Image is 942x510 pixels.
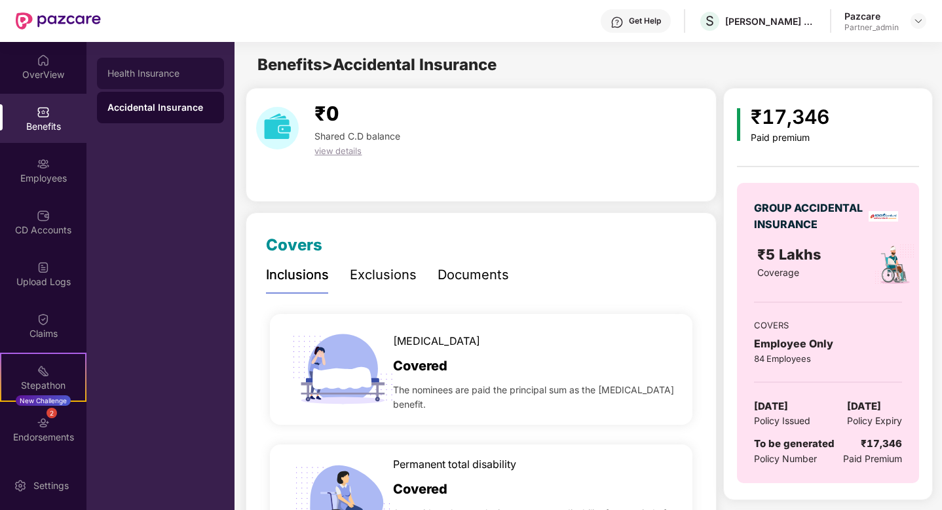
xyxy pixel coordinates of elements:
[706,13,714,29] span: S
[873,243,916,286] img: policyIcon
[257,55,497,74] span: Benefits > Accidental Insurance
[751,102,829,132] div: ₹17,346
[107,68,214,79] div: Health Insurance
[1,379,85,392] div: Stepathon
[393,383,675,412] span: The nominees are paid the principal sum as the [MEDICAL_DATA] benefit.
[350,265,417,285] div: Exclusions
[751,132,829,144] div: Paid premium
[107,101,214,114] div: Accidental Insurance
[754,437,835,450] span: To be generated
[37,416,50,429] img: svg+xml;base64,PHN2ZyBpZD0iRW5kb3JzZW1lbnRzIiB4bWxucz0iaHR0cDovL3d3dy53My5vcmcvMjAwMC9zdmciIHdpZH...
[629,16,661,26] div: Get Help
[754,453,817,464] span: Policy Number
[754,414,810,428] span: Policy Issued
[266,265,329,285] div: Inclusions
[869,211,898,222] img: insurerLogo
[438,265,509,285] div: Documents
[314,130,400,142] span: Shared C.D balance
[757,267,799,278] span: Coverage
[737,108,740,141] img: icon
[913,16,924,26] img: svg+xml;base64,PHN2ZyBpZD0iRHJvcGRvd24tMzJ4MzIiIHhtbG5zPSJodHRwOi8vd3d3LnczLm9yZy8yMDAwL3N2ZyIgd2...
[393,456,516,473] span: Permanent total disability
[725,15,817,28] div: [PERSON_NAME] HEARTCARE PVT LTD
[16,395,71,406] div: New Challenge
[256,107,299,149] img: download
[861,436,902,452] div: ₹17,346
[37,157,50,170] img: svg+xml;base64,PHN2ZyBpZD0iRW1wbG95ZWVzIiB4bWxucz0iaHR0cDovL3d3dy53My5vcmcvMjAwMC9zdmciIHdpZHRoPS...
[847,414,902,428] span: Policy Expiry
[37,209,50,222] img: svg+xml;base64,PHN2ZyBpZD0iQ0RfQWNjb3VudHMiIGRhdGEtbmFtZT0iQ0QgQWNjb3VudHMiIHhtbG5zPSJodHRwOi8vd3...
[843,452,902,466] span: Paid Premium
[844,22,899,33] div: Partner_admin
[754,336,902,352] div: Employee Only
[37,364,50,378] img: svg+xml;base64,PHN2ZyB4bWxucz0iaHR0cDovL3d3dy53My5vcmcvMjAwMC9zdmciIHdpZHRoPSIyMSIgaGVpZ2h0PSIyMC...
[47,408,57,418] div: 2
[37,106,50,119] img: svg+xml;base64,PHN2ZyBpZD0iQmVuZWZpdHMiIHhtbG5zPSJodHRwOi8vd3d3LnczLm9yZy8yMDAwL3N2ZyIgd2lkdGg9Ij...
[288,314,398,425] img: icon
[37,261,50,274] img: svg+xml;base64,PHN2ZyBpZD0iVXBsb2FkX0xvZ3MiIGRhdGEtbmFtZT0iVXBsb2FkIExvZ3MiIHhtbG5zPSJodHRwOi8vd3...
[754,200,865,233] div: GROUP ACCIDENTAL INSURANCE
[393,479,447,500] span: Covered
[754,399,788,414] span: [DATE]
[393,333,480,349] span: [MEDICAL_DATA]
[14,479,27,492] img: svg+xml;base64,PHN2ZyBpZD0iU2V0dGluZy0yMHgyMCIgeG1sbnM9Imh0dHA6Ly93d3cudzMub3JnLzIwMDAvc3ZnIiB3aW...
[847,399,881,414] span: [DATE]
[754,319,902,332] div: COVERS
[611,16,624,29] img: svg+xml;base64,PHN2ZyBpZD0iSGVscC0zMngzMiIgeG1sbnM9Imh0dHA6Ly93d3cudzMub3JnLzIwMDAvc3ZnIiB3aWR0aD...
[757,246,825,263] span: ₹5 Lakhs
[754,352,902,365] div: 84 Employees
[314,102,339,125] span: ₹0
[37,54,50,67] img: svg+xml;base64,PHN2ZyBpZD0iSG9tZSIgeG1sbnM9Imh0dHA6Ly93d3cudzMub3JnLzIwMDAvc3ZnIiB3aWR0aD0iMjAiIG...
[314,146,362,156] span: view details
[37,313,50,326] img: svg+xml;base64,PHN2ZyBpZD0iQ2xhaW0iIHhtbG5zPSJodHRwOi8vd3d3LnczLm9yZy8yMDAwL3N2ZyIgd2lkdGg9IjIwIi...
[266,233,322,258] div: Covers
[16,12,101,29] img: New Pazcare Logo
[844,10,899,22] div: Pazcare
[393,356,447,376] span: Covered
[29,479,73,492] div: Settings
